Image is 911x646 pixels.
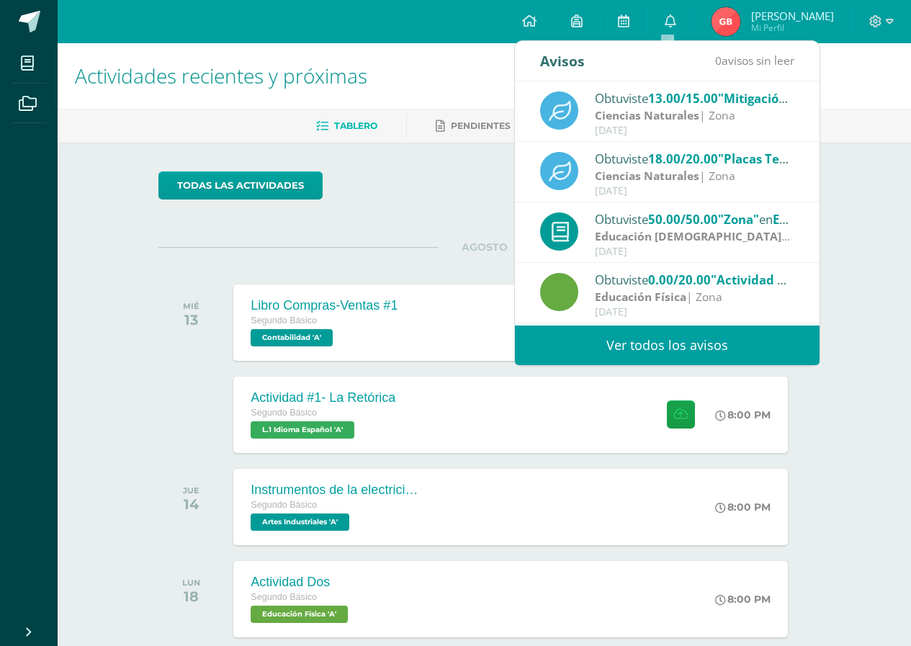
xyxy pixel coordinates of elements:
a: todas las Actividades [158,171,323,199]
span: Contabilidad 'A' [251,329,333,346]
span: Segundo Básico [251,408,317,418]
div: JUE [183,485,199,495]
div: [DATE] [595,185,795,197]
span: "Actividad Dos" [711,272,804,288]
div: | Zona [595,168,795,184]
div: 8:00 PM [715,593,771,606]
div: Actividad #1- La Retórica [251,390,395,405]
strong: Educación [DEMOGRAPHIC_DATA] [595,228,790,244]
div: Obtuviste en [595,89,795,107]
a: Ver todos los avisos [515,326,820,365]
div: Actividad Dos [251,575,351,590]
span: "Zona" [718,211,759,228]
span: Educación Física 'A' [251,606,348,623]
span: AGOSTO [439,241,531,254]
span: Mi Perfil [751,22,834,34]
a: Pendientes de entrega [436,115,574,138]
div: Libro Compras-Ventas #1 [251,298,398,313]
div: | Zona [595,228,795,245]
div: | Zona [595,289,795,305]
span: Tablero [334,120,377,131]
div: 8:00 PM [715,501,771,513]
div: MIÉ [183,301,199,311]
div: 14 [183,495,199,513]
span: "Placas Tectónicas y Volcanes" [718,151,901,167]
span: Actividades recientes y próximas [75,62,367,89]
div: Obtuviste en [595,149,795,168]
div: 8:00 PM [715,408,771,421]
span: 0 [715,53,722,68]
div: Obtuviste en [595,210,795,228]
span: Segundo Básico [251,500,317,510]
strong: Ciencias Naturales [595,107,699,123]
span: Pendientes de entrega [451,120,574,131]
span: 50.00/50.00 [648,211,718,228]
span: 18.00/20.00 [648,151,718,167]
a: Tablero [316,115,377,138]
img: 9185c66dc9726b1477dadf30fab59419.png [712,7,740,36]
div: [DATE] [595,246,795,258]
strong: Ciencias Naturales [595,168,699,184]
div: Instrumentos de la electricidad [251,483,423,498]
div: 13 [183,311,199,328]
div: 18 [182,588,200,605]
div: Avisos [540,41,585,81]
strong: Educación Física [595,289,686,305]
span: Segundo Básico [251,315,317,326]
span: "Mitigación de Riesgos" [718,90,857,107]
span: avisos sin leer [715,53,794,68]
span: Segundo Básico [251,592,317,602]
span: Artes Industriales 'A' [251,513,349,531]
div: Obtuviste en [595,270,795,289]
span: 13.00/15.00 [648,90,718,107]
div: [DATE] [595,125,795,137]
div: | Zona [595,107,795,124]
div: [DATE] [595,306,795,318]
span: 0.00/20.00 [648,272,711,288]
div: LUN [182,578,200,588]
span: [PERSON_NAME] [751,9,834,23]
span: L.1 Idioma Español 'A' [251,421,354,439]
